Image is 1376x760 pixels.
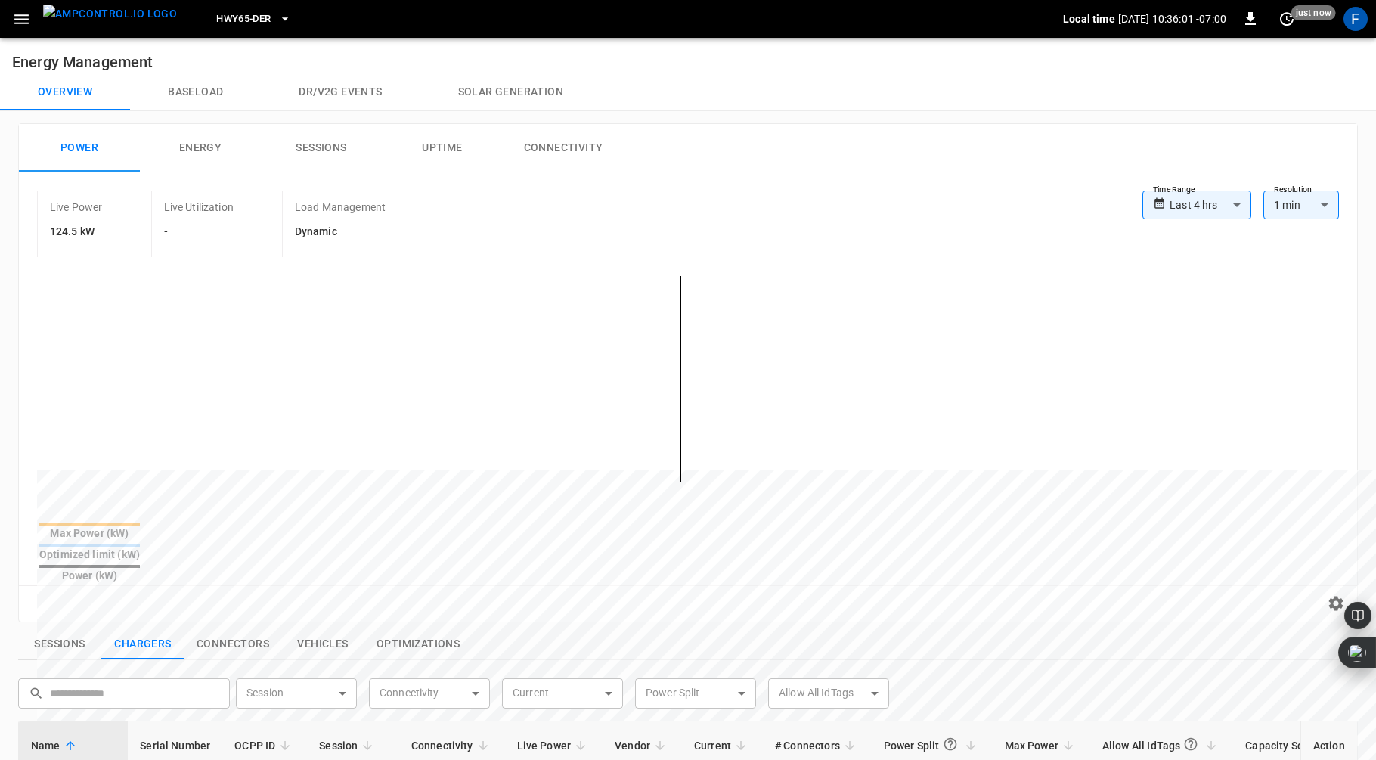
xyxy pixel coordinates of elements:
span: OCPP ID [234,737,295,755]
button: Connectivity [503,124,624,172]
span: Current [694,737,751,755]
p: Live Utilization [164,200,234,215]
span: Max Power [1005,737,1078,755]
button: show latest sessions [18,628,101,660]
span: just now [1291,5,1336,20]
p: Load Management [295,200,386,215]
img: ampcontrol.io logo [43,5,177,23]
label: Time Range [1153,184,1195,196]
button: show latest vehicles [281,628,364,660]
span: Live Power [517,737,591,755]
span: Name [31,737,80,755]
label: Resolution [1274,184,1312,196]
h6: Dynamic [295,224,386,240]
span: # Connectors [775,737,860,755]
span: Vendor [615,737,670,755]
div: profile-icon [1343,7,1368,31]
p: [DATE] 10:36:01 -07:00 [1118,11,1226,26]
button: Power [19,124,140,172]
button: Sessions [261,124,382,172]
span: Power Split [884,731,981,760]
h6: - [164,224,234,240]
span: HWY65-DER [216,11,271,28]
button: Baseload [130,74,261,110]
button: Energy [140,124,261,172]
button: HWY65-DER [210,5,296,34]
h6: 124.5 kW [50,224,103,240]
button: Dr/V2G events [261,74,420,110]
span: Connectivity [411,737,493,755]
p: Live Power [50,200,103,215]
button: set refresh interval [1275,7,1299,31]
button: show latest charge points [101,628,184,660]
span: Session [319,737,377,755]
p: Local time [1063,11,1115,26]
button: show latest optimizations [364,628,472,660]
button: Uptime [382,124,503,172]
button: Solar generation [420,74,601,110]
span: Allow All IdTags [1102,731,1221,760]
div: Last 4 hrs [1170,191,1251,219]
div: 1 min [1263,191,1339,219]
button: show latest connectors [184,628,281,660]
